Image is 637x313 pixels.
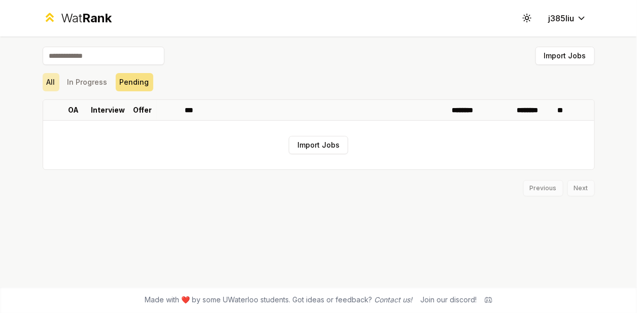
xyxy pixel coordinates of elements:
[61,10,112,26] div: Wat
[535,47,595,65] button: Import Jobs
[374,295,412,304] a: Contact us!
[289,136,348,154] button: Import Jobs
[549,12,575,24] span: j385liu
[420,295,477,305] div: Join our discord!
[43,73,59,91] button: All
[68,105,79,115] p: OA
[43,10,112,26] a: WatRank
[116,73,153,91] button: Pending
[541,9,595,27] button: j385liu
[133,105,152,115] p: Offer
[145,295,412,305] span: Made with ❤️ by some UWaterloo students. Got ideas or feedback?
[91,105,125,115] p: Interview
[63,73,112,91] button: In Progress
[82,11,112,25] span: Rank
